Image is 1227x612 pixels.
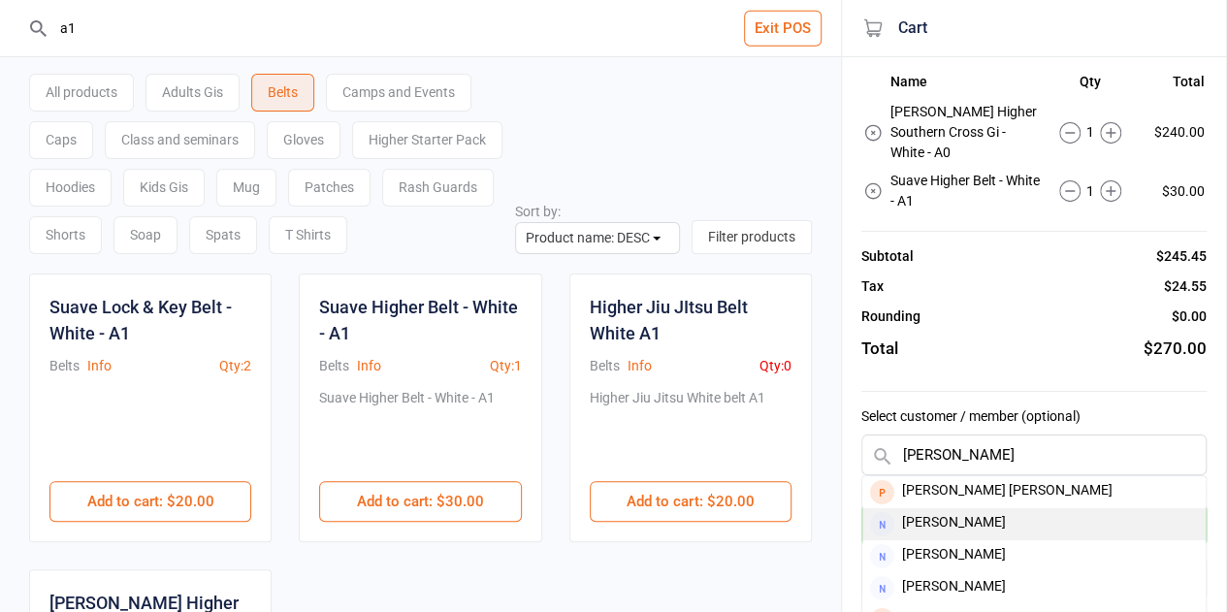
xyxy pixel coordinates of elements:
div: Total [861,337,898,362]
td: Suave Higher Belt - White - A1 [890,168,1041,214]
div: Higher Starter Pack [352,121,502,159]
button: Filter products [692,220,812,254]
div: Mug [216,169,276,207]
div: Gloves [267,121,340,159]
div: Suave Lock & Key Belt - White - A1 [49,294,251,346]
div: Spats [189,216,257,254]
div: Qty: 1 [490,356,522,376]
div: $245.45 [1156,246,1207,267]
div: $270.00 [1144,337,1207,362]
div: Rash Guards [382,169,494,207]
div: Belts [590,356,620,376]
div: Qty: 2 [219,356,251,376]
div: 1 [1043,180,1138,202]
td: [PERSON_NAME] Higher Southern Cross Gi - White - A0 [890,99,1041,166]
div: T Shirts [269,216,347,254]
div: Soap [113,216,178,254]
th: Name [890,74,1041,97]
div: [PERSON_NAME] [862,540,1206,572]
th: Total [1140,74,1205,97]
div: Suave Higher Belt - White - A1 [319,294,521,346]
td: $30.00 [1140,168,1205,214]
button: Add to cart: $30.00 [319,481,521,522]
div: Belts [319,356,349,376]
div: Rounding [861,306,920,327]
label: Sort by: [515,204,561,219]
div: Caps [29,121,93,159]
div: Qty: 0 [759,356,791,376]
label: Select customer / member (optional) [861,406,1207,427]
input: Search by name or scan member number [861,435,1207,475]
div: [PERSON_NAME] [862,572,1206,604]
div: Adults Gis [145,74,240,112]
div: Class and seminars [105,121,255,159]
div: Patches [288,169,371,207]
div: Subtotal [861,246,914,267]
div: Tax [861,276,884,297]
div: 1 [1043,122,1138,144]
button: Info [357,356,381,376]
td: $240.00 [1140,99,1205,166]
div: Camps and Events [326,74,471,112]
div: Higher Jiu Jitsu White belt A1 [590,388,765,462]
div: Hoodies [29,169,112,207]
button: Exit POS [744,11,822,47]
div: $24.55 [1164,276,1207,297]
div: All products [29,74,134,112]
button: Add to cart: $20.00 [49,481,251,522]
th: Qty [1043,74,1138,97]
div: [PERSON_NAME] [862,508,1206,540]
div: [PERSON_NAME] [PERSON_NAME] [862,476,1206,508]
button: Add to cart: $20.00 [590,481,791,522]
div: Kids Gis [123,169,205,207]
button: Info [628,356,652,376]
div: $0.00 [1172,306,1207,327]
div: Higher Jiu JItsu Belt White A1 [590,294,791,346]
button: Info [87,356,112,376]
div: Belts [251,74,314,112]
div: Shorts [29,216,102,254]
div: Suave Higher Belt - White - A1 [319,388,495,462]
div: Belts [49,356,80,376]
